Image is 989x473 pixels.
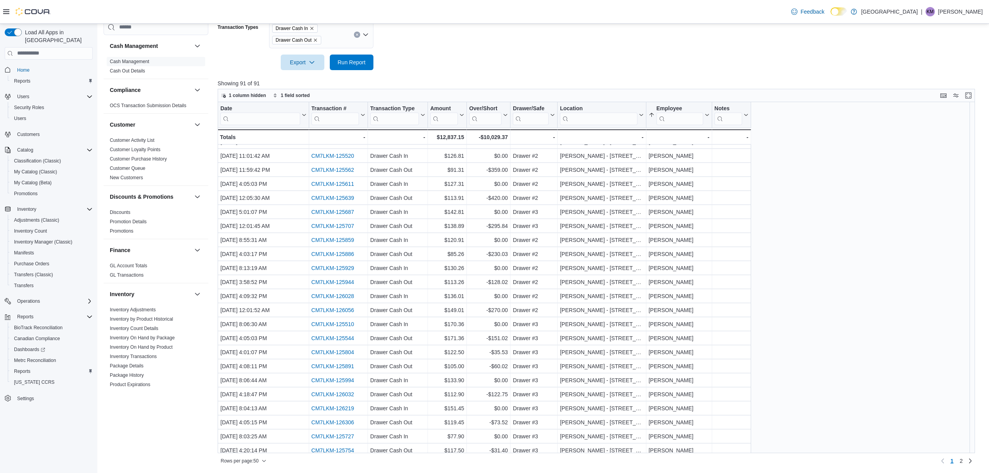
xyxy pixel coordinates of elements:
span: 1 column hidden [229,92,266,99]
a: Discounts [110,210,130,215]
div: $221.61 [430,137,464,146]
a: CM7LKM-125944 [311,279,354,285]
span: Inventory [14,205,93,214]
span: Customers [14,129,93,139]
button: Transaction # [311,105,365,125]
label: Transaction Types [218,24,258,30]
a: Purchase Orders [11,259,53,268]
span: Transfers (Classic) [14,272,53,278]
span: Settings [14,393,93,403]
a: CM7LKM-125886 [311,251,354,257]
div: $127.31 [430,179,464,189]
span: Cash Out Details [110,68,145,74]
a: Dashboards [8,344,96,355]
a: Manifests [11,248,37,258]
button: My Catalog (Classic) [8,166,96,177]
div: [DATE] 4:15:26 PM [220,137,306,146]
button: Run Report [330,55,373,70]
div: $126.81 [430,151,464,161]
button: Users [14,92,32,101]
span: Metrc Reconciliation [14,357,56,364]
button: Finance [193,245,202,255]
button: BioTrack Reconciliation [8,322,96,333]
a: CM7LKM-125804 [311,349,354,355]
button: Employee [648,105,709,125]
div: [PERSON_NAME] - [STREET_ADDRESS] [560,137,643,146]
div: Location [560,105,637,112]
button: Transfers (Classic) [8,269,96,280]
button: Cash Management [110,42,191,50]
a: CM7LKM-125707 [311,223,354,229]
span: Drawer Cash Out [276,36,312,44]
img: Cova [16,8,51,16]
h3: Finance [110,246,130,254]
div: Over/Short [469,105,502,112]
button: Inventory Count [8,226,96,236]
span: Transfers [11,281,93,290]
span: Classification (Classic) [14,158,61,164]
div: Cash Management [104,57,208,79]
p: Showing 91 of 91 [218,79,983,87]
div: $113.91 [430,193,464,203]
div: [PERSON_NAME] - [STREET_ADDRESS] [560,165,643,175]
a: CM7LKM-125727 [311,433,354,439]
span: Rows per page : 50 [221,458,259,464]
a: CM7LKM-125520 [311,153,354,159]
span: Reports [14,312,93,321]
button: Reports [8,76,96,86]
button: Transaction Type [370,105,425,125]
button: Over/Short [469,105,508,125]
div: Compliance [104,101,208,113]
div: [PERSON_NAME] [649,165,709,175]
a: Inventory Manager (Classic) [11,237,76,247]
a: CM7LKM-126056 [311,307,354,313]
span: Inventory Count [11,226,93,236]
span: Drawer Cash Out [272,36,322,44]
span: Home [17,67,30,73]
div: Drawer #2 [513,165,555,175]
span: Manifests [11,248,93,258]
span: Feedback [801,8,824,16]
span: Metrc Reconciliation [11,356,93,365]
div: Drawer #2 [513,193,555,203]
button: Inventory [14,205,39,214]
a: Inventory On Hand by Product [110,344,172,350]
button: Compliance [193,85,202,95]
a: My Catalog (Beta) [11,178,55,187]
button: 1 column hidden [218,91,269,100]
div: $0.00 [469,207,508,217]
button: Classification (Classic) [8,155,96,166]
h3: Inventory [110,290,134,298]
a: BioTrack Reconciliation [11,323,66,332]
span: Inventory Count [14,228,47,234]
span: Classification (Classic) [11,156,93,166]
a: CM7LKM-125611 [311,181,354,187]
button: Customer [110,121,191,129]
a: Reports [11,367,33,376]
div: -$359.00 [469,165,508,175]
span: Reports [17,314,33,320]
p: | [921,7,922,16]
div: Drawer Cash Out [370,193,425,203]
span: BioTrack Reconciliation [11,323,93,332]
div: $142.81 [430,207,464,217]
button: Metrc Reconciliation [8,355,96,366]
a: My Catalog (Classic) [11,167,60,176]
span: Canadian Compliance [11,334,93,343]
span: Dashboards [11,345,93,354]
a: Page 2 of 2 [957,455,966,467]
div: Transaction # URL [311,105,359,125]
span: Transfers [14,282,33,289]
button: Inventory Manager (Classic) [8,236,96,247]
button: Customers [2,129,96,140]
p: [PERSON_NAME] [938,7,983,16]
div: -$221.03 [469,137,508,146]
div: - [714,132,748,142]
a: CM7LKM-125754 [311,447,354,454]
a: Package History [110,372,144,378]
span: Adjustments (Classic) [14,217,59,223]
span: Drawer Cash In [272,24,318,33]
span: Users [11,114,93,123]
div: $12,837.15 [430,132,464,142]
